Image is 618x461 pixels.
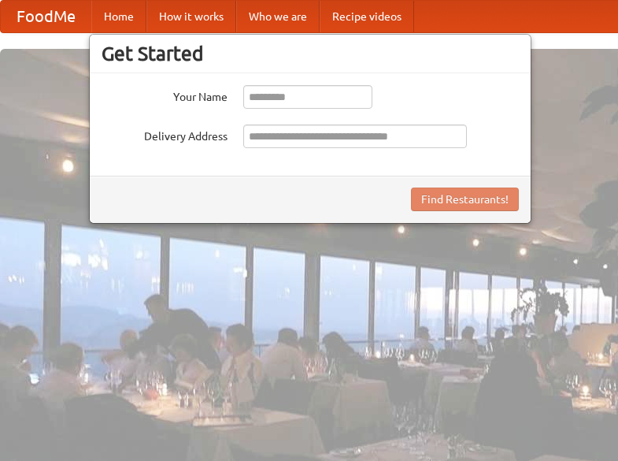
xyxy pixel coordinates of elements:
[236,1,320,32] a: Who we are
[320,1,414,32] a: Recipe videos
[146,1,236,32] a: How it works
[102,125,228,144] label: Delivery Address
[102,42,519,65] h3: Get Started
[1,1,91,32] a: FoodMe
[411,188,519,211] button: Find Restaurants!
[91,1,146,32] a: Home
[102,85,228,105] label: Your Name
